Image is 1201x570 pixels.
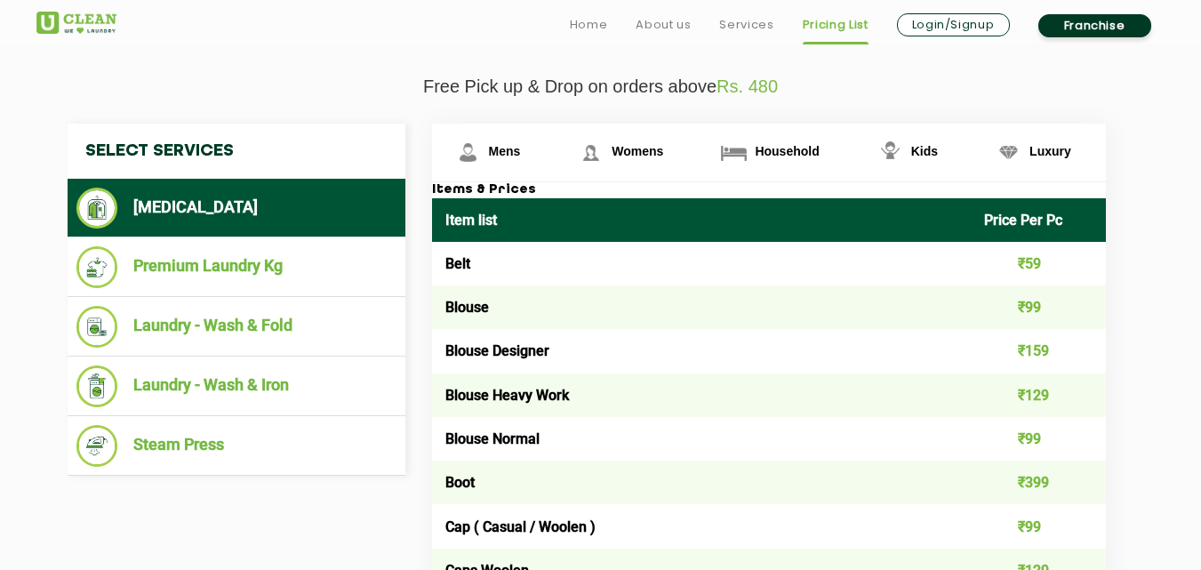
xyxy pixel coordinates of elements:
[432,373,972,417] td: Blouse Heavy Work
[76,306,396,348] li: Laundry - Wash & Fold
[717,76,778,96] span: Rs. 480
[432,198,972,242] th: Item list
[36,76,1165,97] p: Free Pick up & Drop on orders above
[432,182,1106,198] h3: Items & Prices
[971,373,1106,417] td: ₹129
[911,144,938,158] span: Kids
[1038,14,1151,37] a: Franchise
[755,144,819,158] span: Household
[971,285,1106,329] td: ₹99
[76,188,396,229] li: [MEDICAL_DATA]
[489,144,521,158] span: Mens
[76,246,396,288] li: Premium Laundry Kg
[636,14,691,36] a: About us
[993,137,1024,168] img: Luxury
[432,285,972,329] td: Blouse
[971,504,1106,548] td: ₹99
[897,13,1010,36] a: Login/Signup
[971,461,1106,504] td: ₹399
[432,417,972,461] td: Blouse Normal
[719,14,773,36] a: Services
[76,425,396,467] li: Steam Press
[432,242,972,285] td: Belt
[1029,144,1071,158] span: Luxury
[575,137,606,168] img: Womens
[68,124,405,179] h4: Select Services
[76,425,118,467] img: Steam Press
[76,365,118,407] img: Laundry - Wash & Iron
[452,137,484,168] img: Mens
[432,329,972,373] td: Blouse Designer
[432,461,972,504] td: Boot
[803,14,869,36] a: Pricing List
[971,198,1106,242] th: Price Per Pc
[76,246,118,288] img: Premium Laundry Kg
[76,306,118,348] img: Laundry - Wash & Fold
[76,365,396,407] li: Laundry - Wash & Iron
[76,188,118,229] img: Dry Cleaning
[612,144,663,158] span: Womens
[432,504,972,548] td: Cap ( Casual / Woolen )
[570,14,608,36] a: Home
[875,137,906,168] img: Kids
[718,137,749,168] img: Household
[36,12,116,34] img: UClean Laundry and Dry Cleaning
[971,329,1106,373] td: ₹159
[971,242,1106,285] td: ₹59
[971,417,1106,461] td: ₹99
